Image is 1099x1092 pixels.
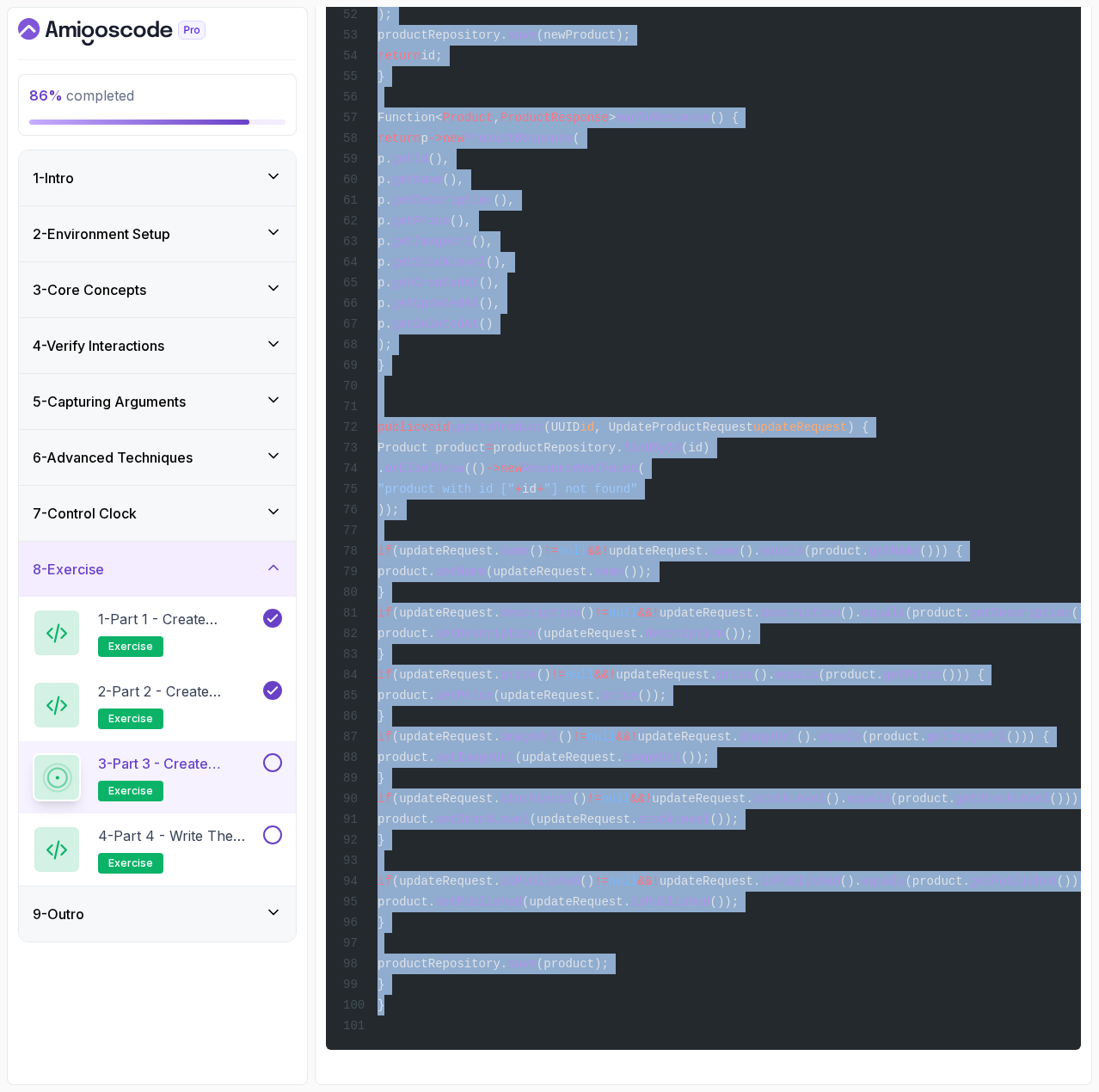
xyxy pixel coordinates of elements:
[847,792,890,806] span: equals
[33,753,282,801] button: 3-Part 3 - Create Product Service Classexercise
[486,565,594,579] span: (updateRequest.
[18,18,245,46] a: Dashboard
[392,152,428,166] span: getId
[637,606,652,620] span: &&
[739,730,796,744] span: imageUrl
[862,730,927,744] span: (product.
[378,441,486,455] span: Product product
[33,681,282,729] button: 2-Part 2 - Create Product Repository Interfaceexercise
[378,193,392,207] span: p.
[840,606,862,620] span: ().
[500,462,522,475] span: new
[378,132,421,145] span: return
[537,28,630,42] span: (newProduct);
[378,978,384,991] span: }
[378,49,421,63] span: return
[637,874,652,888] span: &&
[522,462,637,475] span: ResourceNotFound
[378,276,392,290] span: p.
[941,668,984,682] span: ())) {
[819,730,862,744] span: equals
[378,173,392,187] span: p.
[435,813,529,826] span: setStockLevel
[616,730,630,744] span: &&
[709,111,739,125] span: () {
[515,482,522,496] span: +
[392,173,443,187] span: getName
[760,606,839,620] span: description
[580,606,594,620] span: ()
[33,503,137,524] h3: 7 - Control Clock
[847,420,869,434] span: ) {
[558,730,573,744] span: ()
[587,730,617,744] span: null
[435,689,493,702] span: setPrice
[33,559,104,580] h3: 8 - Exercise
[378,689,435,702] span: product.
[378,957,507,971] span: productRepository.
[500,606,580,620] span: description
[500,730,558,744] span: imageUrl
[1006,730,1049,744] span: ())) {
[623,751,681,764] span: imageUrl
[645,627,724,641] span: description
[392,730,500,744] span: (updateRequest.
[435,895,522,909] span: setPublished
[862,606,905,620] span: equals
[760,544,803,558] span: equals
[378,668,392,682] span: if
[378,751,435,764] span: product.
[883,668,941,682] span: getPrice
[33,391,186,412] h3: 5 - Capturing Arguments
[652,792,753,806] span: updateRequest.
[594,668,609,682] span: &&
[435,565,486,579] span: setName
[378,420,421,434] span: public
[717,668,753,682] span: price
[970,874,1057,888] span: getPublished
[392,193,494,207] span: getDescription
[19,486,296,541] button: 7-Control Clock
[869,544,919,558] span: getName
[775,668,818,682] span: equals
[33,904,84,924] h3: 9 - Outro
[428,132,443,145] span: ->
[609,111,616,125] span: >
[392,235,471,248] span: getImageUrl
[970,606,1071,620] span: getDescription
[507,28,537,42] span: save
[623,441,681,455] span: findById
[500,111,609,125] span: ProductResponse
[522,482,537,496] span: id
[630,895,709,909] span: isPublished
[443,173,464,187] span: (),
[33,279,146,300] h3: 3 - Core Concepts
[108,712,153,726] span: exercise
[753,420,847,434] span: updateRequest
[493,193,514,207] span: (),
[862,874,905,888] span: equals
[384,462,464,475] span: orElseThrow
[551,668,566,682] span: !=
[537,482,543,496] span: +
[392,792,500,806] span: (updateRequest.
[392,606,500,620] span: (updateRequest.
[587,544,602,558] span: &&
[19,262,296,317] button: 3-Core Concepts
[33,447,193,468] h3: 6 - Advanced Techniques
[905,606,970,620] span: (product.
[616,111,709,125] span: mapToResponse
[543,482,637,496] span: "] not found"
[486,462,500,475] span: ->
[638,730,740,744] span: updateRequest.
[428,152,450,166] span: (),
[19,206,296,261] button: 2-Environment Setup
[724,627,753,641] span: ());
[378,255,392,269] span: p.
[681,751,710,764] span: ());
[378,297,392,310] span: p.
[486,441,493,455] span: =
[378,874,392,888] span: if
[804,544,869,558] span: (product.
[19,318,296,373] button: 4-Verify Interactions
